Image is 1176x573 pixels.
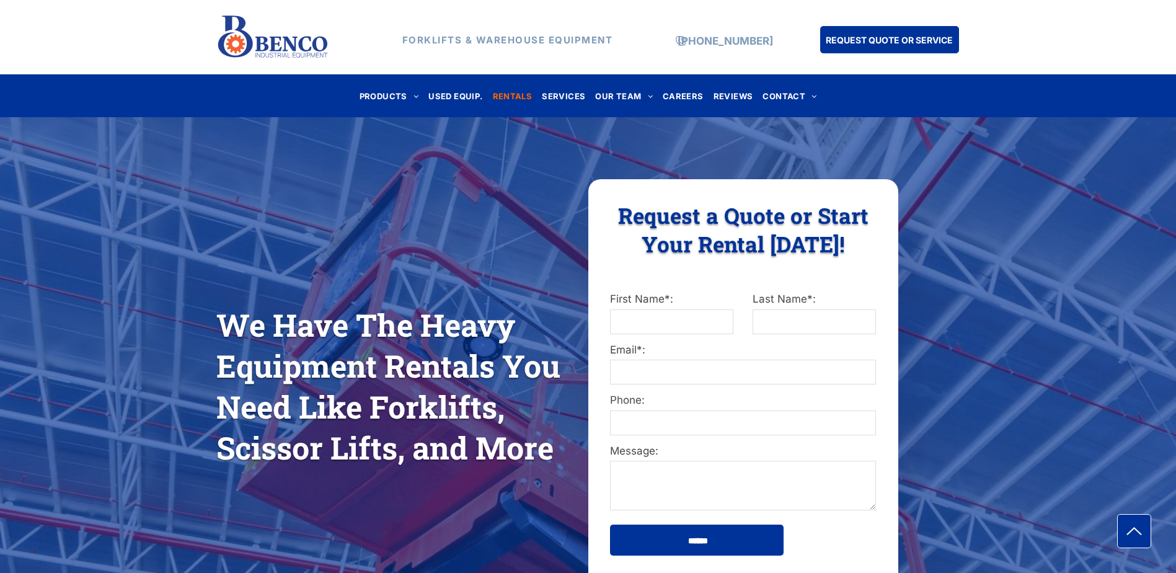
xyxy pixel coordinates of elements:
[709,87,758,104] a: REVIEWS
[610,291,733,308] label: First Name*:
[355,87,424,104] a: PRODUCTS
[826,29,953,51] span: REQUEST QUOTE OR SERVICE
[678,35,773,47] a: [PHONE_NUMBER]
[610,393,875,409] label: Phone:
[423,87,487,104] a: USED EQUIP.
[402,34,613,46] strong: FORKLIFTS & WAREHOUSE EQUIPMENT
[610,443,875,460] label: Message:
[610,342,875,358] label: Email*:
[658,87,709,104] a: CAREERS
[537,87,590,104] a: SERVICES
[590,87,658,104] a: OUR TEAM
[820,26,959,53] a: REQUEST QUOTE OR SERVICE
[753,291,875,308] label: Last Name*:
[758,87,821,104] a: CONTACT
[216,304,560,468] span: We Have The Heavy Equipment Rentals You Need Like Forklifts, Scissor Lifts, and More
[488,87,537,104] a: RENTALS
[618,201,869,258] span: Request a Quote or Start Your Rental [DATE]!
